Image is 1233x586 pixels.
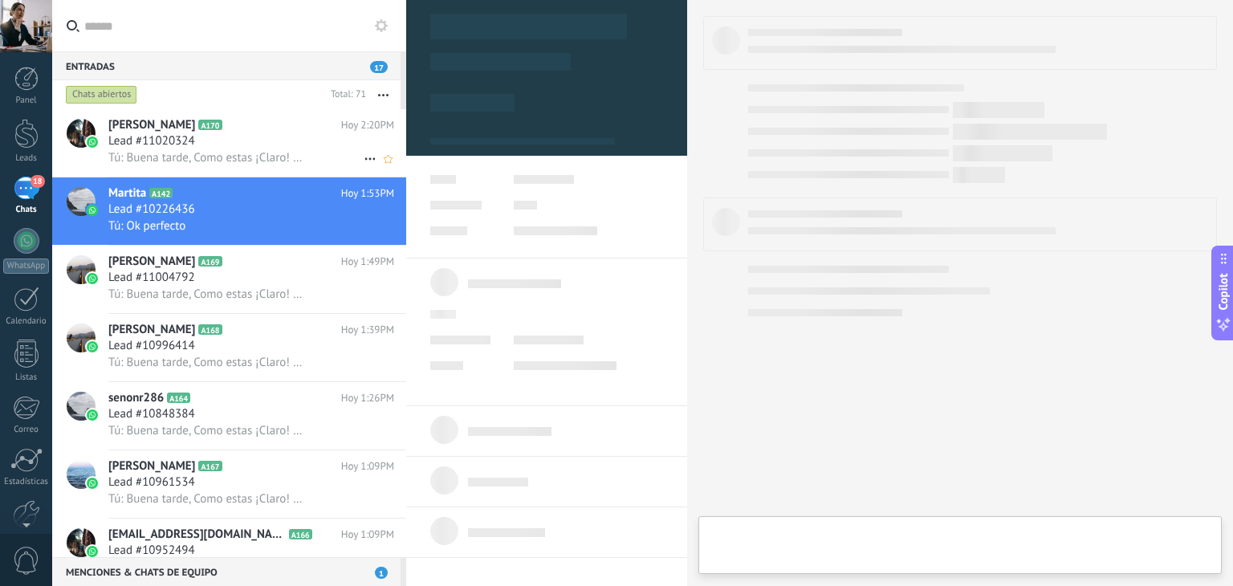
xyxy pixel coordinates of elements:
span: A167 [198,461,222,471]
div: Menciones & Chats de equipo [52,557,401,586]
span: Lead #10952494 [108,543,195,559]
img: icon [87,273,98,284]
span: Hoy 1:26PM [341,390,394,406]
span: [PERSON_NAME] [108,117,195,133]
span: [PERSON_NAME] [108,254,195,270]
span: A170 [198,120,222,130]
div: Chats [3,205,50,215]
img: icon [87,205,98,216]
span: 17 [370,61,388,73]
div: Listas [3,372,50,383]
span: Tú: Buena tarde, Como estas ¡Claro! En un momento el Abogado se comunicara contigo para darte tu ... [108,355,306,370]
span: Hoy 1:49PM [341,254,394,270]
a: avatariconsenonr286A164Hoy 1:26PMLead #10848384Tú: Buena tarde, Como estas ¡Claro! En un momento ... [52,382,406,450]
span: Hoy 1:09PM [341,527,394,543]
span: Lead #10226436 [108,201,195,218]
span: A169 [198,256,222,267]
span: Hoy 2:20PM [341,117,394,133]
div: WhatsApp [3,258,49,274]
span: Tú: Buena tarde, Como estas ¡Claro! En un momento el Abogado se comunicara contigo para darte tu ... [108,287,306,302]
img: icon [87,136,98,148]
span: Lead #10961534 [108,474,195,490]
div: Entradas [52,51,401,80]
span: Hoy 1:53PM [341,185,394,201]
a: avataricon[PERSON_NAME]A169Hoy 1:49PMLead #11004792Tú: Buena tarde, Como estas ¡Claro! En un mome... [52,246,406,313]
span: Tú: Buena tarde, Como estas ¡Claro! En un momento el Abogado se comunicara contigo para darte tu ... [108,491,306,507]
span: Lead #10996414 [108,338,195,354]
span: Hoy 1:09PM [341,458,394,474]
img: icon [87,409,98,421]
span: [PERSON_NAME] [108,322,195,338]
div: Panel [3,96,50,106]
div: Leads [3,153,50,164]
a: avataricon[EMAIL_ADDRESS][DOMAIN_NAME]A166Hoy 1:09PMLead #10952494 [52,519,406,586]
span: A164 [167,393,190,403]
span: A168 [198,324,222,335]
img: icon [87,341,98,352]
span: Hoy 1:39PM [341,322,394,338]
span: Tú: Ok perfecto [108,218,185,234]
div: Correo [3,425,50,435]
div: Chats abiertos [66,85,137,104]
span: Tú: Buena tarde, Como estas ¡Claro! En un momento el Abogado se comunicara contigo para darte tu ... [108,423,306,438]
span: Copilot [1215,274,1231,311]
span: [EMAIL_ADDRESS][DOMAIN_NAME] [108,527,286,543]
span: Lead #11004792 [108,270,195,286]
span: Tú: Buena tarde, Como estas ¡Claro! En un momento el Abogado se comunicara contigo para darte tu ... [108,150,306,165]
a: avataricon[PERSON_NAME]A170Hoy 2:20PMLead #11020324Tú: Buena tarde, Como estas ¡Claro! En un mome... [52,109,406,177]
span: Lead #11020324 [108,133,195,149]
a: avatariconMartitaA142Hoy 1:53PMLead #10226436Tú: Ok perfecto [52,177,406,245]
span: [PERSON_NAME] [108,458,195,474]
span: 1 [375,567,388,579]
div: Calendario [3,316,50,327]
span: senonr286 [108,390,164,406]
span: 18 [31,175,44,188]
span: Martita [108,185,146,201]
a: avataricon[PERSON_NAME]A167Hoy 1:09PMLead #10961534Tú: Buena tarde, Como estas ¡Claro! En un mome... [52,450,406,518]
a: avataricon[PERSON_NAME]A168Hoy 1:39PMLead #10996414Tú: Buena tarde, Como estas ¡Claro! En un mome... [52,314,406,381]
span: Lead #10848384 [108,406,195,422]
img: icon [87,478,98,489]
img: icon [87,546,98,557]
div: Estadísticas [3,477,50,487]
span: A166 [289,529,312,539]
span: A142 [149,188,173,198]
div: Total: 71 [324,87,366,103]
